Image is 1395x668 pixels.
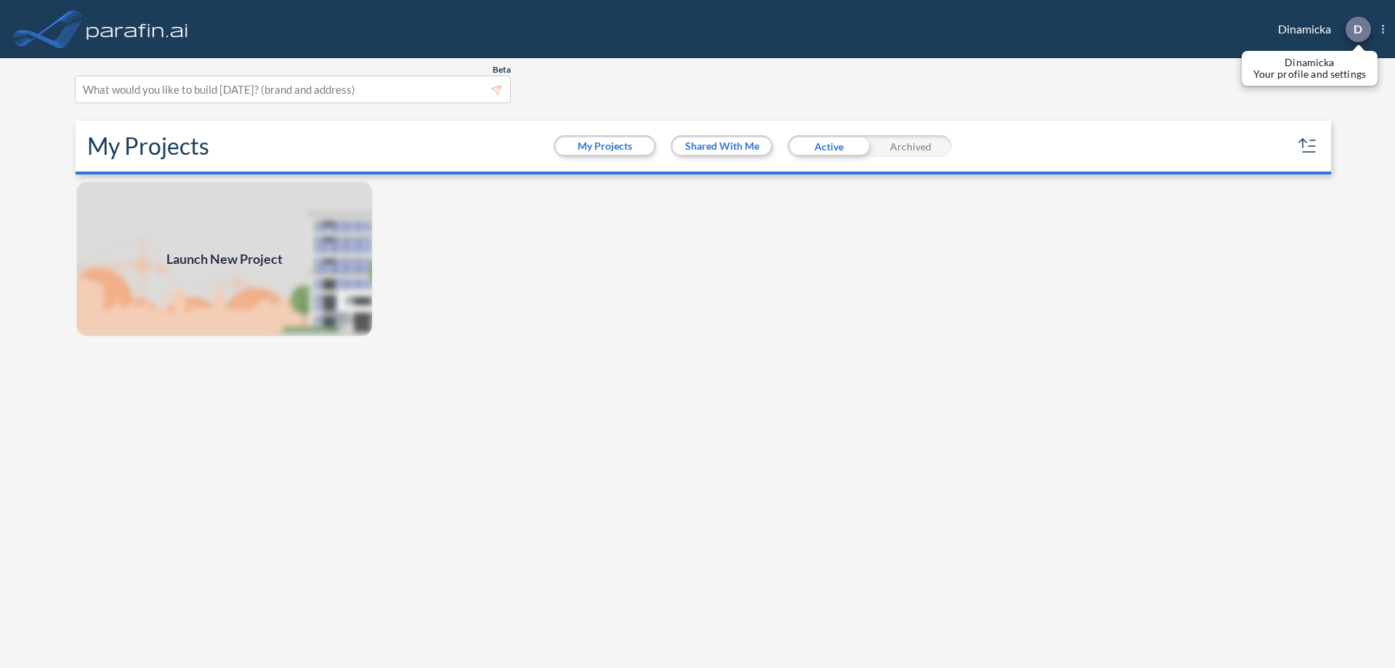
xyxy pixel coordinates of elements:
[493,64,511,76] span: Beta
[1253,57,1366,68] p: Dinamicka
[673,137,771,155] button: Shared With Me
[788,135,870,157] div: Active
[76,180,373,337] img: add
[1253,68,1366,80] p: Your profile and settings
[870,135,952,157] div: Archived
[87,132,209,160] h2: My Projects
[556,137,654,155] button: My Projects
[84,15,191,44] img: logo
[1256,17,1384,42] div: Dinamicka
[76,180,373,337] a: Launch New Project
[166,249,283,269] span: Launch New Project
[1296,134,1319,158] button: sort
[1354,23,1362,36] p: D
